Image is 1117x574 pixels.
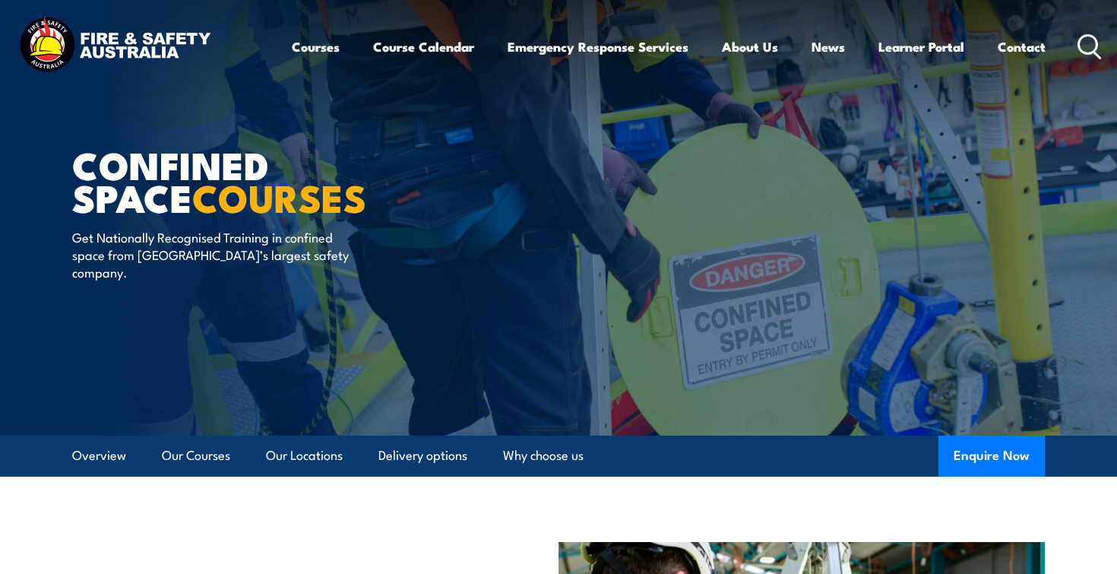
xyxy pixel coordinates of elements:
a: Learner Portal [878,27,964,67]
a: Why choose us [503,436,584,476]
p: Get Nationally Recognised Training in confined space from [GEOGRAPHIC_DATA]’s largest safety comp... [72,228,350,281]
a: Our Courses [162,436,230,476]
a: Delivery options [378,436,467,476]
a: Contact [998,27,1046,67]
a: News [812,27,845,67]
a: Emergency Response Services [508,27,688,67]
a: Overview [72,436,126,476]
strong: COURSES [192,167,366,226]
a: Courses [292,27,340,67]
button: Enquire Now [938,436,1045,477]
a: About Us [722,27,778,67]
a: Our Locations [266,436,343,476]
a: Course Calendar [373,27,474,67]
h1: Confined Space [72,147,448,213]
